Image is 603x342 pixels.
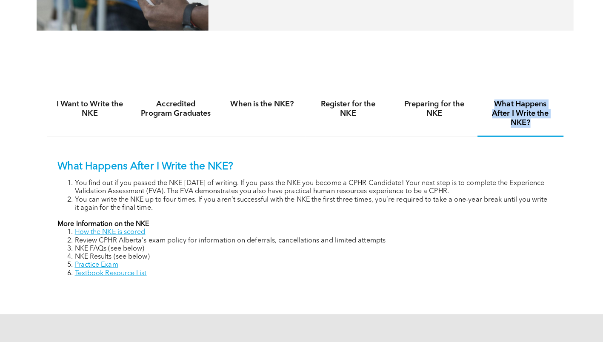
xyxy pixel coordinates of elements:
a: Textbook Resource List [74,271,145,277]
li: NKE Results (see below) [74,254,546,262]
li: You find out if you passed the NKE [DATE] of writing. If you pass the NKE you become a CPHR Candi... [74,181,546,197]
strong: More Information on the NKE [57,222,148,229]
h4: Register for the NKE [309,102,379,121]
h4: Accredited Program Graduates [139,102,209,121]
li: Review CPHR Alberta's exam policy for information on deferrals, cancellations and limited attempts [74,238,546,246]
a: How the NKE is scored [74,230,144,237]
h4: What Happens After I Write the NKE? [480,102,549,130]
h4: When is the NKE? [224,102,294,111]
a: Practice Exam [74,262,117,269]
h4: I Want to Write the NKE [54,102,124,121]
li: You can write the NKE up to four times. If you aren’t successful with the NKE the first three tim... [74,197,546,214]
p: What Happens After I Write the NKE? [57,162,546,175]
h4: Preparing for the NKE [394,102,464,121]
li: NKE FAQs (see below) [74,246,546,254]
